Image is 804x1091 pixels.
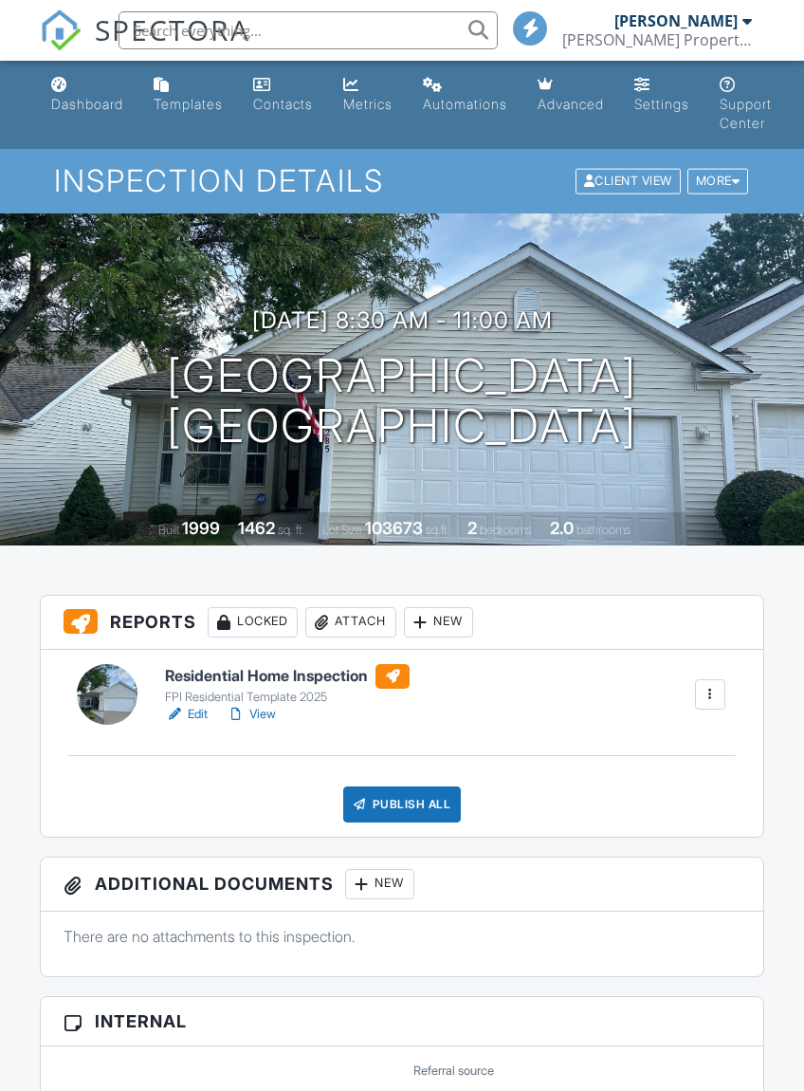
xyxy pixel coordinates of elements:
[336,68,400,122] a: Metrics
[614,11,738,30] div: [PERSON_NAME]
[576,169,681,194] div: Client View
[305,607,396,638] div: Attach
[574,173,685,187] a: Client View
[246,68,320,122] a: Contacts
[634,96,689,112] div: Settings
[538,96,604,112] div: Advanced
[720,96,772,131] div: Support Center
[426,523,449,537] span: sq.ft.
[208,607,298,638] div: Locked
[165,664,410,689] h6: Residential Home Inspection
[278,523,304,537] span: sq. ft.
[95,9,250,49] span: SPECTORA
[154,96,223,112] div: Templates
[165,690,410,705] div: FPI Residential Template 2025
[413,1063,494,1080] label: Referral source
[365,518,423,538] div: 103673
[165,705,208,724] a: Edit
[54,164,750,197] h1: Inspection Details
[345,869,414,899] div: New
[322,523,362,537] span: Lot Size
[158,523,179,537] span: Built
[550,518,574,538] div: 2.0
[41,596,762,650] h3: Reports
[165,664,410,706] a: Residential Home Inspection FPI Residential Template 2025
[627,68,697,122] a: Settings
[41,997,762,1046] h3: Internal
[712,68,779,141] a: Support Center
[343,96,393,112] div: Metrics
[467,518,477,538] div: 2
[343,786,462,823] div: Publish All
[252,307,553,333] h3: [DATE] 8:30 am - 11:00 am
[146,68,230,122] a: Templates
[687,169,749,194] div: More
[480,523,532,537] span: bedrooms
[253,96,313,112] div: Contacts
[530,68,612,122] a: Advanced
[44,68,131,122] a: Dashboard
[119,11,498,49] input: Search everything...
[562,30,752,49] div: Fiala Property Inspections
[51,96,123,112] div: Dashboard
[167,351,637,452] h1: [GEOGRAPHIC_DATA] [GEOGRAPHIC_DATA]
[423,96,507,112] div: Automations
[227,705,276,724] a: View
[40,9,82,51] img: The Best Home Inspection Software - Spectora
[238,518,275,538] div: 1462
[576,523,630,537] span: bathrooms
[64,926,740,947] p: There are no attachments to this inspection.
[415,68,515,122] a: Automations (Basic)
[404,607,473,638] div: New
[41,858,762,912] h3: Additional Documents
[182,518,220,538] div: 1999
[40,26,250,65] a: SPECTORA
